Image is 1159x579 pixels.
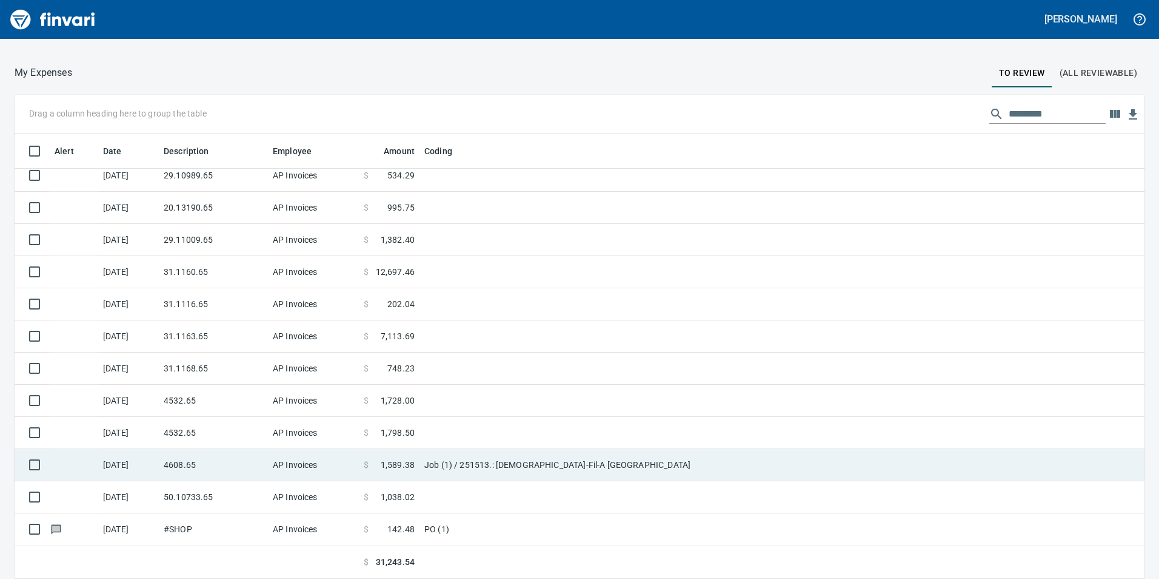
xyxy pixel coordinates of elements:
td: AP Invoices [268,288,359,320]
td: AP Invoices [268,192,359,224]
td: Job (1) / 251513.: [DEMOGRAPHIC_DATA]-Fil-A [GEOGRAPHIC_DATA] [419,449,723,481]
button: [PERSON_NAME] [1041,10,1120,29]
span: (All Reviewable) [1060,66,1137,81]
span: 31,243.54 [376,556,415,569]
button: Download Table [1124,106,1142,124]
span: $ [364,427,369,439]
span: Has messages [50,525,62,533]
td: AP Invoices [268,481,359,513]
span: $ [364,491,369,503]
span: $ [364,298,369,310]
span: $ [364,362,369,374]
span: 748.23 [387,362,415,374]
td: AP Invoices [268,160,359,192]
span: Alert [55,144,90,158]
td: [DATE] [98,481,159,513]
td: 50.10733.65 [159,481,268,513]
td: [DATE] [98,160,159,192]
td: [DATE] [98,385,159,417]
span: Alert [55,144,74,158]
td: AP Invoices [268,513,359,546]
span: 7,113.69 [381,330,415,342]
td: 31.1168.65 [159,353,268,385]
span: $ [364,523,369,535]
span: Employee [273,144,312,158]
td: [DATE] [98,449,159,481]
span: 1,038.02 [381,491,415,503]
span: 202.04 [387,298,415,310]
span: $ [364,234,369,246]
td: 20.13190.65 [159,192,268,224]
span: 1,798.50 [381,427,415,439]
td: 4532.65 [159,417,268,449]
p: Drag a column heading here to group the table [29,107,207,120]
td: 29.11009.65 [159,224,268,256]
td: AP Invoices [268,449,359,481]
td: AP Invoices [268,224,359,256]
span: Coding [424,144,452,158]
td: [DATE] [98,192,159,224]
td: 29.10989.65 [159,160,268,192]
span: Description [164,144,209,158]
span: Date [103,144,122,158]
h5: [PERSON_NAME] [1044,13,1117,25]
td: [DATE] [98,417,159,449]
td: 31.1160.65 [159,256,268,288]
span: $ [364,201,369,214]
span: To Review [999,66,1045,81]
td: [DATE] [98,513,159,546]
span: Amount [384,144,415,158]
td: AP Invoices [268,320,359,353]
td: PO (1) [419,513,723,546]
span: $ [364,330,369,342]
td: AP Invoices [268,353,359,385]
td: [DATE] [98,256,159,288]
span: 1,382.40 [381,234,415,246]
td: [DATE] [98,320,159,353]
td: 31.1163.65 [159,320,268,353]
button: Choose columns to display [1106,105,1124,123]
span: 995.75 [387,201,415,214]
span: $ [364,459,369,471]
span: 534.29 [387,169,415,181]
td: AP Invoices [268,417,359,449]
span: $ [364,266,369,278]
td: AP Invoices [268,385,359,417]
nav: breadcrumb [15,66,72,80]
span: Description [164,144,225,158]
span: Amount [368,144,415,158]
span: 12,697.46 [376,266,415,278]
td: 4532.65 [159,385,268,417]
span: $ [364,556,369,569]
td: #SHOP [159,513,268,546]
td: [DATE] [98,288,159,320]
span: Coding [424,144,468,158]
span: Employee [273,144,327,158]
span: $ [364,169,369,181]
td: 31.1116.65 [159,288,268,320]
td: [DATE] [98,353,159,385]
img: Finvari [7,5,98,34]
span: 1,728.00 [381,394,415,407]
span: 1,589.38 [381,459,415,471]
td: AP Invoices [268,256,359,288]
td: [DATE] [98,224,159,256]
td: 4608.65 [159,449,268,481]
p: My Expenses [15,66,72,80]
span: Date [103,144,138,158]
span: 142.48 [387,523,415,535]
span: $ [364,394,369,407]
